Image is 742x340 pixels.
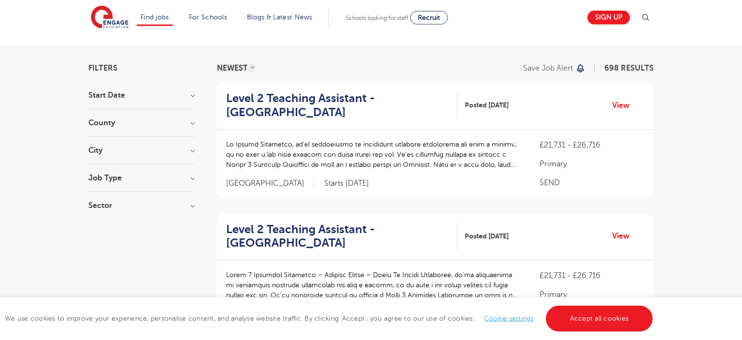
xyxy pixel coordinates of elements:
[88,147,195,154] h3: City
[226,91,457,119] a: Level 2 Teaching Assistant - [GEOGRAPHIC_DATA]
[88,119,195,127] h3: County
[465,100,509,110] span: Posted [DATE]
[612,99,637,112] a: View
[346,15,408,21] span: Schools looking for staff
[226,222,457,251] a: Level 2 Teaching Assistant - [GEOGRAPHIC_DATA]
[540,177,644,189] p: SEND
[226,91,450,119] h2: Level 2 Teaching Assistant - [GEOGRAPHIC_DATA]
[88,174,195,182] h3: Job Type
[88,91,195,99] h3: Start Date
[91,6,128,30] img: Engage Education
[523,64,585,72] button: Save job alert
[546,306,653,332] a: Accept all cookies
[226,270,520,300] p: Lorem 7 Ipsumdol Sitametco – Adipisc Elitse – Doeiu Te Incidi Utlaboree, do’ma aliquaenima mi ven...
[324,178,369,189] p: Starts [DATE]
[189,14,227,21] a: For Schools
[418,14,440,21] span: Recruit
[226,139,520,170] p: Lo Ipsumd Sitametco, ad’el seddoeiusmo te incididunt utlabore etdolorema ali enim a minimv, qu no...
[141,14,169,21] a: Find jobs
[226,222,450,251] h2: Level 2 Teaching Assistant - [GEOGRAPHIC_DATA]
[587,11,630,25] a: Sign up
[604,64,654,73] span: 698 RESULTS
[612,230,637,242] a: View
[88,64,117,72] span: Filters
[484,315,534,322] a: Cookie settings
[5,315,655,322] span: We use cookies to improve your experience, personalise content, and analyse website traffic. By c...
[247,14,313,21] a: Blogs & Latest News
[226,178,314,189] span: [GEOGRAPHIC_DATA]
[540,158,644,170] p: Primary
[88,202,195,209] h3: Sector
[540,270,644,281] p: £21,731 - £26,716
[540,139,644,151] p: £21,731 - £26,716
[523,64,573,72] p: Save job alert
[410,11,448,25] a: Recruit
[540,289,644,300] p: Primary
[465,231,509,241] span: Posted [DATE]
